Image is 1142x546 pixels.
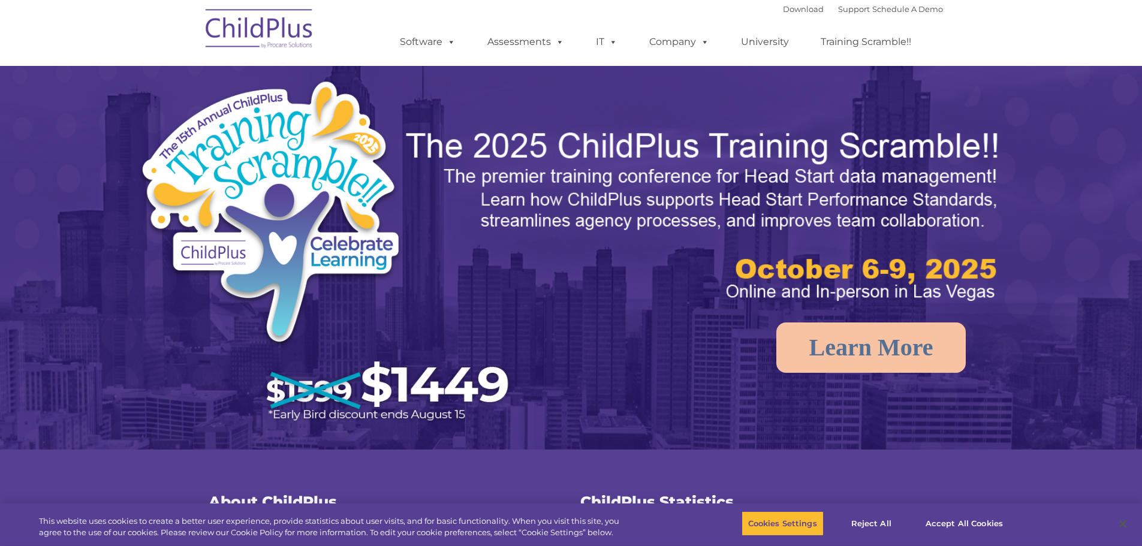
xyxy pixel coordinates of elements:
[584,30,629,54] a: IT
[1110,511,1136,537] button: Close
[783,4,943,14] font: |
[872,4,943,14] a: Schedule A Demo
[834,511,909,536] button: Reject All
[475,30,576,54] a: Assessments
[388,30,468,54] a: Software
[39,515,628,539] div: This website uses cookies to create a better user experience, provide statistics about user visit...
[783,4,824,14] a: Download
[742,511,824,536] button: Cookies Settings
[200,1,320,61] img: ChildPlus by Procare Solutions
[776,322,966,373] a: Learn More
[580,493,734,511] span: ChildPlus Statistics
[637,30,721,54] a: Company
[809,30,923,54] a: Training Scramble!!
[838,4,870,14] a: Support
[209,493,337,511] span: About ChildPlus
[729,30,801,54] a: University
[919,511,1010,536] button: Accept All Cookies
